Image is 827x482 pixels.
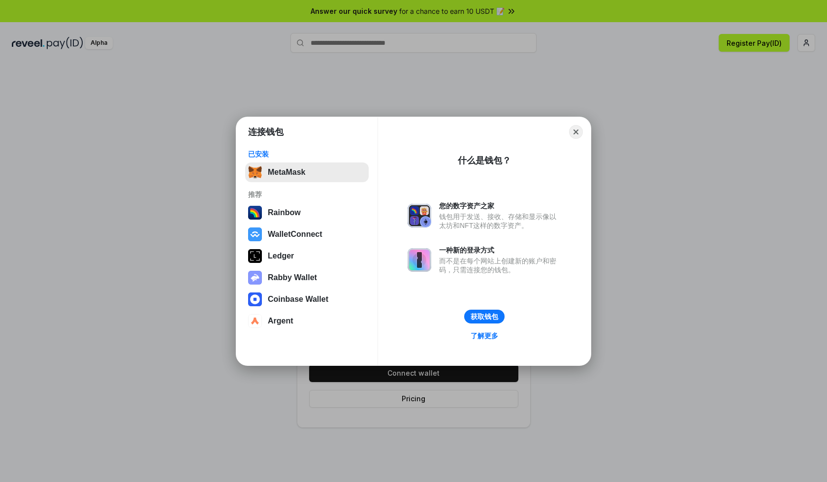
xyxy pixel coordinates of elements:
[268,168,305,177] div: MetaMask
[408,248,431,272] img: svg+xml,%3Csvg%20xmlns%3D%22http%3A%2F%2Fwww.w3.org%2F2000%2Fsvg%22%20fill%3D%22none%22%20viewBox...
[248,150,366,159] div: 已安装
[439,212,561,230] div: 钱包用于发送、接收、存储和显示像以太坊和NFT这样的数字资产。
[465,329,504,342] a: 了解更多
[464,310,505,323] button: 获取钱包
[245,225,369,244] button: WalletConnect
[408,204,431,227] img: svg+xml,%3Csvg%20xmlns%3D%22http%3A%2F%2Fwww.w3.org%2F2000%2Fsvg%22%20fill%3D%22none%22%20viewBox...
[439,246,561,255] div: 一种新的登录方式
[268,295,328,304] div: Coinbase Wallet
[248,314,262,328] img: svg+xml,%3Csvg%20width%3D%2228%22%20height%3D%2228%22%20viewBox%3D%220%200%2028%2028%22%20fill%3D...
[248,126,284,138] h1: 连接钱包
[245,289,369,309] button: Coinbase Wallet
[268,317,293,325] div: Argent
[439,257,561,274] div: 而不是在每个网站上创建新的账户和密码，只需连接您的钱包。
[569,125,583,139] button: Close
[245,268,369,288] button: Rabby Wallet
[245,311,369,331] button: Argent
[471,331,498,340] div: 了解更多
[458,155,511,166] div: 什么是钱包？
[268,208,301,217] div: Rainbow
[471,312,498,321] div: 获取钱包
[248,249,262,263] img: svg+xml,%3Csvg%20xmlns%3D%22http%3A%2F%2Fwww.w3.org%2F2000%2Fsvg%22%20width%3D%2228%22%20height%3...
[245,162,369,182] button: MetaMask
[248,271,262,285] img: svg+xml,%3Csvg%20xmlns%3D%22http%3A%2F%2Fwww.w3.org%2F2000%2Fsvg%22%20fill%3D%22none%22%20viewBox...
[248,292,262,306] img: svg+xml,%3Csvg%20width%3D%2228%22%20height%3D%2228%22%20viewBox%3D%220%200%2028%2028%22%20fill%3D...
[245,203,369,223] button: Rainbow
[248,165,262,179] img: svg+xml,%3Csvg%20fill%3D%22none%22%20height%3D%2233%22%20viewBox%3D%220%200%2035%2033%22%20width%...
[268,273,317,282] div: Rabby Wallet
[248,227,262,241] img: svg+xml,%3Csvg%20width%3D%2228%22%20height%3D%2228%22%20viewBox%3D%220%200%2028%2028%22%20fill%3D...
[248,190,366,199] div: 推荐
[439,201,561,210] div: 您的数字资产之家
[268,230,322,239] div: WalletConnect
[248,206,262,220] img: svg+xml,%3Csvg%20width%3D%22120%22%20height%3D%22120%22%20viewBox%3D%220%200%20120%20120%22%20fil...
[268,252,294,260] div: Ledger
[245,246,369,266] button: Ledger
